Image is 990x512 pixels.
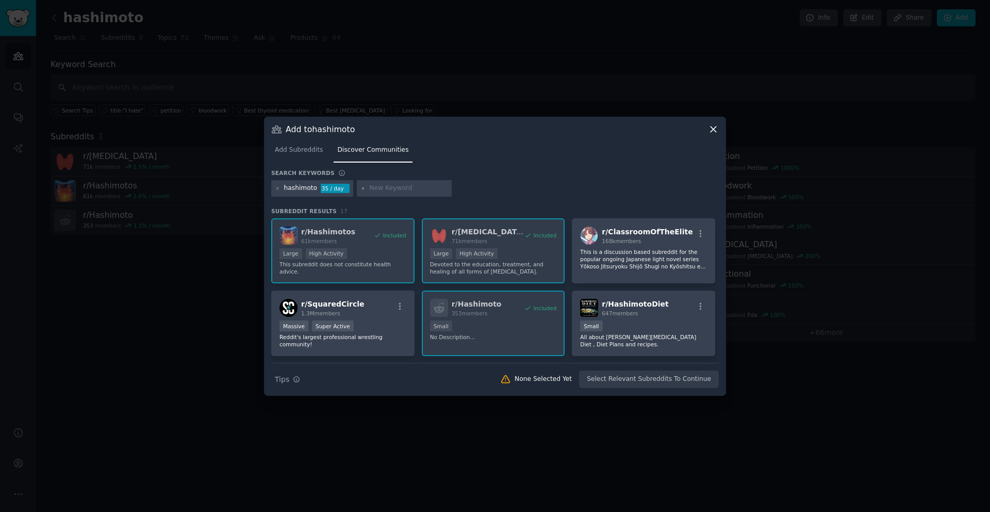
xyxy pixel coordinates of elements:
[334,142,412,163] a: Discover Communities
[515,375,572,384] div: None Selected Yet
[580,321,602,331] div: Small
[602,300,668,308] span: r/ HashimotoDiet
[340,208,348,214] span: 17
[301,310,340,316] span: 1.3M members
[580,248,707,270] p: This is a discussion based subreddit for the popular ongoing Japanese light novel series Yōkoso J...
[275,146,323,155] span: Add Subreddits
[284,184,318,193] div: hashimoto
[580,299,598,317] img: HashimotoDiet
[580,227,598,245] img: ClassroomOfTheElite
[271,371,304,389] button: Tips
[279,333,406,348] p: Reddit's largest professional wrestling community!
[602,228,692,236] span: r/ ClassroomOfTheElite
[321,184,350,193] div: 35 / day
[602,238,641,244] span: 168k members
[312,321,354,331] div: Super Active
[271,169,335,177] h3: Search keywords
[370,184,448,193] input: New Keyword
[275,374,289,385] span: Tips
[271,207,337,215] span: Subreddit Results
[602,310,638,316] span: 647 members
[286,124,355,135] h3: Add to hashimoto
[279,299,298,317] img: SquaredCircle
[337,146,408,155] span: Discover Communities
[301,300,365,308] span: r/ SquaredCircle
[271,142,326,163] a: Add Subreddits
[580,333,707,348] p: All about [PERSON_NAME][MEDICAL_DATA] Diet , Diet Plans and recipes.
[279,321,308,331] div: Massive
